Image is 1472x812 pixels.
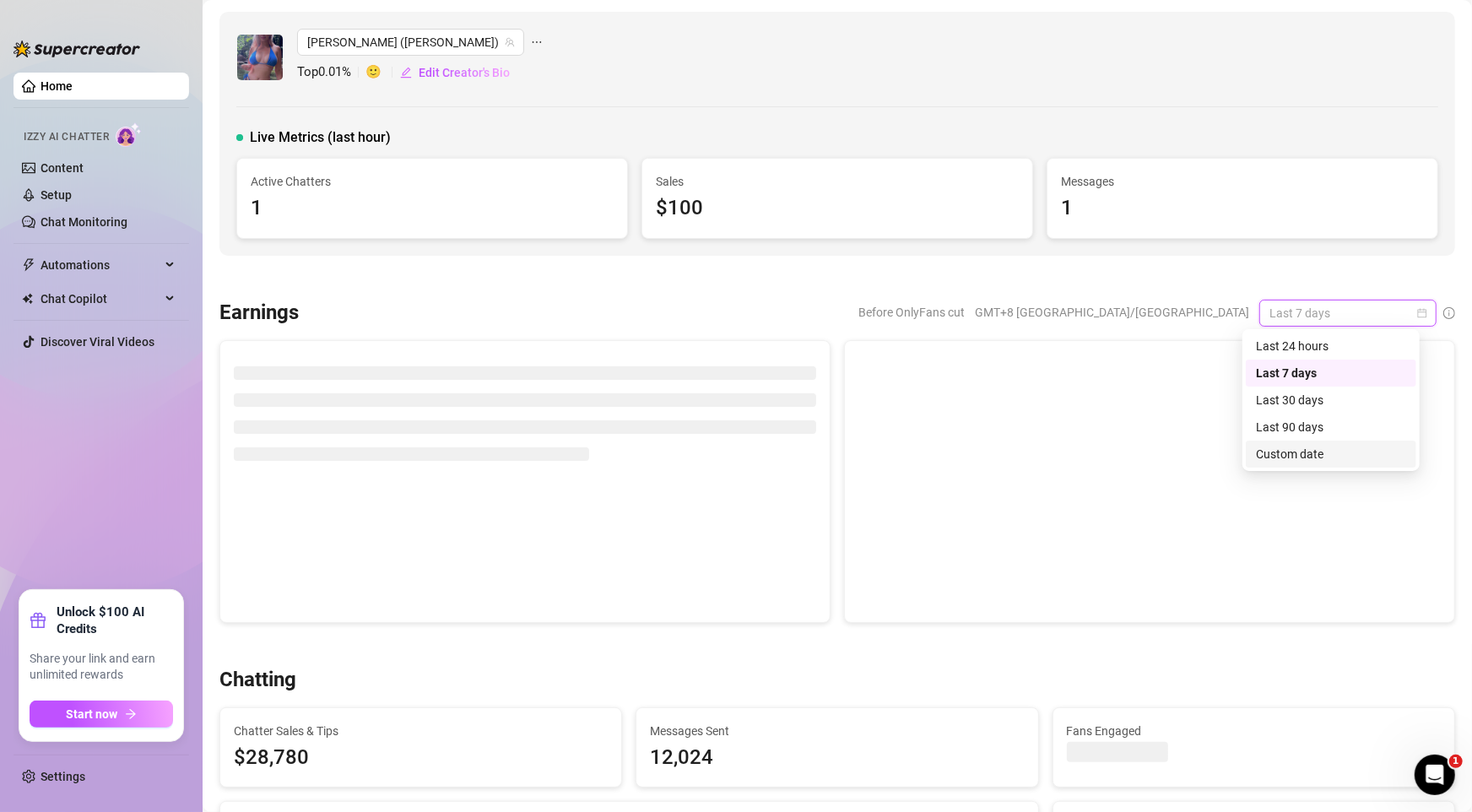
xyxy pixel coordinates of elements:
[41,252,160,279] span: Automations
[505,37,515,47] span: team
[858,300,965,325] span: Before OnlyFans cut
[22,258,35,272] span: thunderbolt
[251,192,614,225] div: 1
[219,300,299,327] h3: Earnings
[1256,337,1406,355] div: Last 24 hours
[22,293,33,305] img: Chat Copilot
[1449,755,1463,768] span: 1
[41,161,84,175] a: Content
[30,612,46,629] span: gift
[30,701,173,728] button: Start nowarrow-right
[1443,307,1455,319] span: info-circle
[219,667,296,694] h3: Chatting
[531,29,543,56] span: ellipsis
[656,172,1019,191] span: Sales
[400,67,412,78] span: edit
[1256,418,1406,436] div: Last 90 days
[1061,192,1424,225] div: 1
[656,192,1019,225] div: $100
[41,188,72,202] a: Setup
[14,41,140,57] img: logo-BBDzfeDw.svg
[41,79,73,93] a: Home
[650,742,1024,774] div: 12,024
[234,722,608,740] span: Chatter Sales & Tips
[419,66,510,79] span: Edit Creator's Bio
[1061,172,1424,191] span: Messages
[24,129,109,145] span: Izzy AI Chatter
[1256,364,1406,382] div: Last 7 days
[975,300,1249,325] span: GMT+8 [GEOGRAPHIC_DATA]/[GEOGRAPHIC_DATA]
[116,122,142,147] img: AI Chatter
[41,285,160,312] span: Chat Copilot
[1246,414,1416,441] div: Last 90 days
[251,172,614,191] span: Active Chatters
[67,707,118,721] span: Start now
[41,770,85,783] a: Settings
[250,127,391,148] span: Live Metrics (last hour)
[1246,360,1416,387] div: Last 7 days
[1256,391,1406,409] div: Last 30 days
[237,35,283,80] img: Jaylie
[1415,755,1455,795] iframe: Intercom live chat
[365,62,399,83] span: 🙂
[650,722,1024,740] span: Messages Sent
[1067,722,1441,740] span: Fans Engaged
[57,604,173,637] strong: Unlock $100 AI Credits
[1417,308,1427,318] span: calendar
[125,708,137,720] span: arrow-right
[1246,387,1416,414] div: Last 30 days
[41,335,154,349] a: Discover Viral Videos
[297,62,365,83] span: Top 0.01 %
[399,59,511,86] button: Edit Creator's Bio
[30,651,173,684] span: Share your link and earn unlimited rewards
[1246,333,1416,360] div: Last 24 hours
[1246,441,1416,468] div: Custom date
[1269,300,1426,326] span: Last 7 days
[41,215,127,229] a: Chat Monitoring
[1256,445,1406,463] div: Custom date
[307,30,514,55] span: Jaylie (jaylietori)
[234,742,608,774] span: $28,780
